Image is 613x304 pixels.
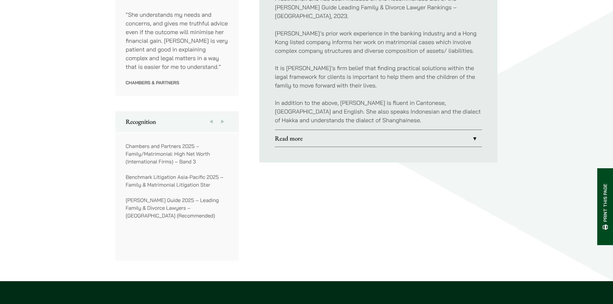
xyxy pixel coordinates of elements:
[275,130,482,147] a: Read more
[217,111,228,132] button: Next
[205,111,217,132] button: Previous
[126,80,229,86] p: Chambers & Partners
[275,64,482,90] p: It is [PERSON_NAME]’s firm belief that finding practical solutions within the legal framework for...
[126,142,229,165] p: Chambers and Partners 2025 – Family/Matrimonial: High Net Worth (International Firms) – Band 3
[126,10,229,71] p: “She understands my needs and concerns, and gives me truthful advice even if the outcome will min...
[126,118,229,125] h2: Recognition
[126,173,229,189] p: Benchmark Litigation Asia-Pacific 2025 – Family & Matrimonial Litigation Star
[275,29,482,55] p: [PERSON_NAME]’s prior work experience in the banking industry and a Hong Kong listed company info...
[126,196,229,219] p: [PERSON_NAME] Guide 2025 – Leading Family & Divorce Lawyers – [GEOGRAPHIC_DATA] (Recommended)
[275,98,482,124] p: In addition to the above, [PERSON_NAME] is fluent in Cantonese, [GEOGRAPHIC_DATA] and English. Sh...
